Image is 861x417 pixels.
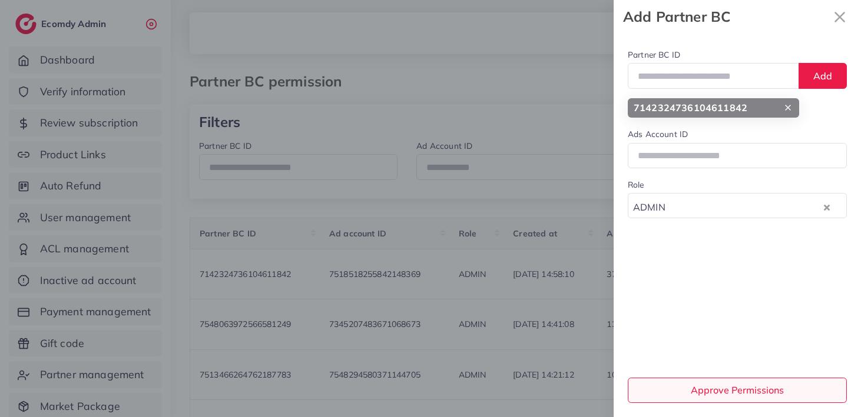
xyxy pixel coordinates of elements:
button: Close [828,5,852,29]
button: Add [799,63,847,88]
strong: 7142324736104611842 [634,101,747,115]
label: Role [628,179,644,191]
button: Approve Permissions [628,378,847,403]
button: Clear Selected [824,200,830,213]
span: Approve Permissions [691,384,784,396]
svg: x [828,5,852,29]
label: Partner BC ID [628,49,680,61]
div: Search for option [628,193,847,218]
label: Ads Account ID [628,128,688,140]
span: ADMIN [631,198,668,215]
input: Search for option [669,195,821,215]
strong: Add Partner BC [623,6,828,27]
